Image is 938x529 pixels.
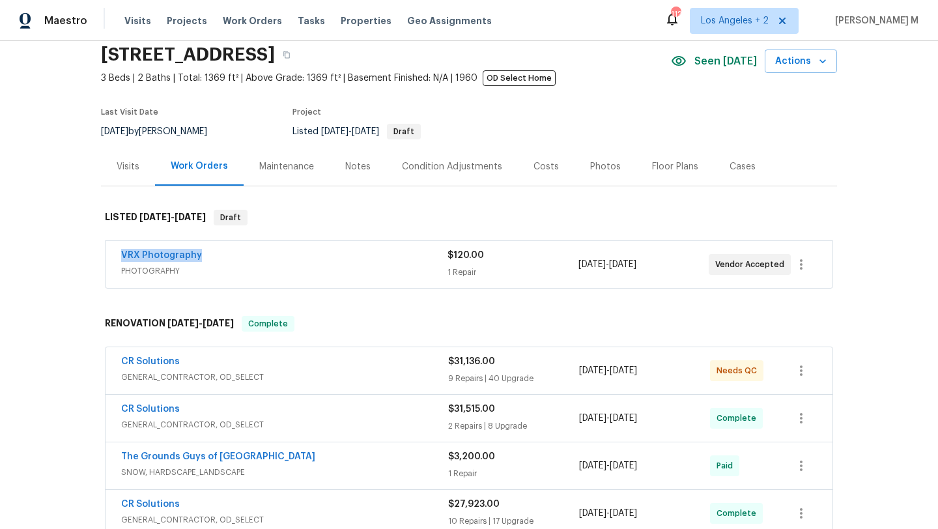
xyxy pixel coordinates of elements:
div: Maintenance [259,160,314,173]
div: Condition Adjustments [402,160,502,173]
h6: LISTED [105,210,206,225]
span: [DATE] [610,509,637,518]
span: [DATE] [579,461,606,470]
span: Projects [167,14,207,27]
span: SNOW, HARDSCAPE_LANDSCAPE [121,466,448,479]
div: RENOVATION [DATE]-[DATE]Complete [101,303,837,345]
div: Work Orders [171,160,228,173]
span: Project [292,108,321,116]
span: 3 Beds | 2 Baths | Total: 1369 ft² | Above Grade: 1369 ft² | Basement Finished: N/A | 1960 [101,72,671,85]
span: Draft [215,211,246,224]
span: [DATE] [139,212,171,222]
span: [DATE] [579,366,606,375]
a: CR Solutions [121,500,180,509]
span: [DATE] [610,461,637,470]
span: - [139,212,206,222]
span: [DATE] [101,127,128,136]
div: 9 Repairs | 40 Upgrade [448,372,579,385]
span: - [579,507,637,520]
span: Listed [292,127,421,136]
span: Draft [388,128,419,136]
span: Tasks [298,16,325,25]
span: $31,136.00 [448,357,495,366]
span: - [578,258,636,271]
button: Actions [765,50,837,74]
span: - [167,319,234,328]
span: - [579,459,637,472]
span: - [321,127,379,136]
span: [DATE] [352,127,379,136]
span: [DATE] [579,414,606,423]
span: Vendor Accepted [715,258,789,271]
span: $31,515.00 [448,405,495,414]
span: [DATE] [610,366,637,375]
span: Work Orders [223,14,282,27]
div: 2 Repairs | 8 Upgrade [448,420,579,433]
span: GENERAL_CONTRACTOR, OD_SELECT [121,418,448,431]
div: 112 [671,8,680,21]
div: Photos [590,160,621,173]
span: Maestro [44,14,87,27]
span: Properties [341,14,391,27]
a: The Grounds Guys of [GEOGRAPHIC_DATA] [121,452,315,461]
span: Paid [717,459,738,472]
span: - [579,412,637,425]
div: 1 Repair [448,467,579,480]
span: [DATE] [610,414,637,423]
span: [DATE] [167,319,199,328]
span: [DATE] [578,260,606,269]
div: Costs [533,160,559,173]
span: [PERSON_NAME] M [830,14,918,27]
div: by [PERSON_NAME] [101,124,223,139]
span: Needs QC [717,364,762,377]
span: Seen [DATE] [694,55,757,68]
h6: RENOVATION [105,316,234,332]
h2: [STREET_ADDRESS] [101,48,275,61]
div: 10 Repairs | 17 Upgrade [448,515,579,528]
span: PHOTOGRAPHY [121,264,448,278]
div: LISTED [DATE]-[DATE]Draft [101,197,837,238]
span: Geo Assignments [407,14,492,27]
div: Notes [345,160,371,173]
span: Complete [717,412,761,425]
span: - [579,364,637,377]
span: Complete [243,317,293,330]
span: [DATE] [321,127,348,136]
button: Copy Address [275,43,298,66]
div: Floor Plans [652,160,698,173]
span: GENERAL_CONTRACTOR, OD_SELECT [121,371,448,384]
span: $120.00 [448,251,484,260]
span: $3,200.00 [448,452,495,461]
span: [DATE] [609,260,636,269]
span: [DATE] [203,319,234,328]
a: VRX Photography [121,251,202,260]
span: OD Select Home [483,70,556,86]
span: Actions [775,53,827,70]
span: GENERAL_CONTRACTOR, OD_SELECT [121,513,448,526]
a: CR Solutions [121,357,180,366]
span: Last Visit Date [101,108,158,116]
div: Cases [730,160,756,173]
span: Visits [124,14,151,27]
span: [DATE] [579,509,606,518]
div: Visits [117,160,139,173]
span: $27,923.00 [448,500,500,509]
span: [DATE] [175,212,206,222]
span: Complete [717,507,761,520]
span: Los Angeles + 2 [701,14,769,27]
a: CR Solutions [121,405,180,414]
div: 1 Repair [448,266,578,279]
